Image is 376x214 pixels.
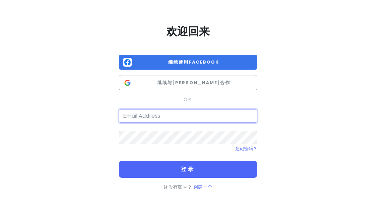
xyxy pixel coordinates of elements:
a: 忘记密码？ [235,146,257,151]
h2: 欢迎回来 [119,24,257,39]
img: Facebook logo [123,58,132,67]
span: 继续与[PERSON_NAME]合作 [135,79,253,86]
input: Email Address [119,109,257,123]
button: 登录 [119,161,257,178]
a: 创建一个 [193,184,212,190]
p: 还没有账号？ [119,183,257,191]
img: Google logo [123,78,132,87]
button: 继续与[PERSON_NAME]合作 [119,75,257,90]
button: 继续使用Facebook [119,55,257,70]
span: 继续使用Facebook [135,59,253,66]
